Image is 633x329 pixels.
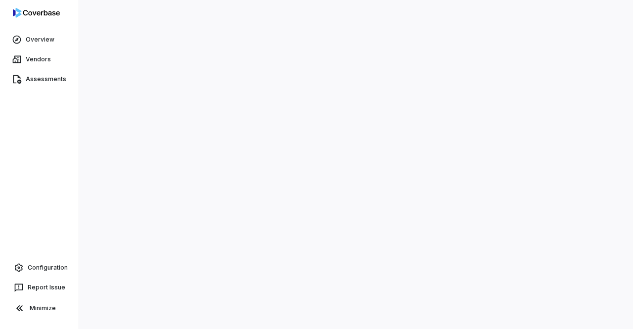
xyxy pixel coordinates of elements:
[13,8,60,18] img: logo-D7KZi-bG.svg
[4,259,75,277] a: Configuration
[2,31,77,48] a: Overview
[2,50,77,68] a: Vendors
[2,70,77,88] a: Assessments
[4,298,75,318] button: Minimize
[4,279,75,296] button: Report Issue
